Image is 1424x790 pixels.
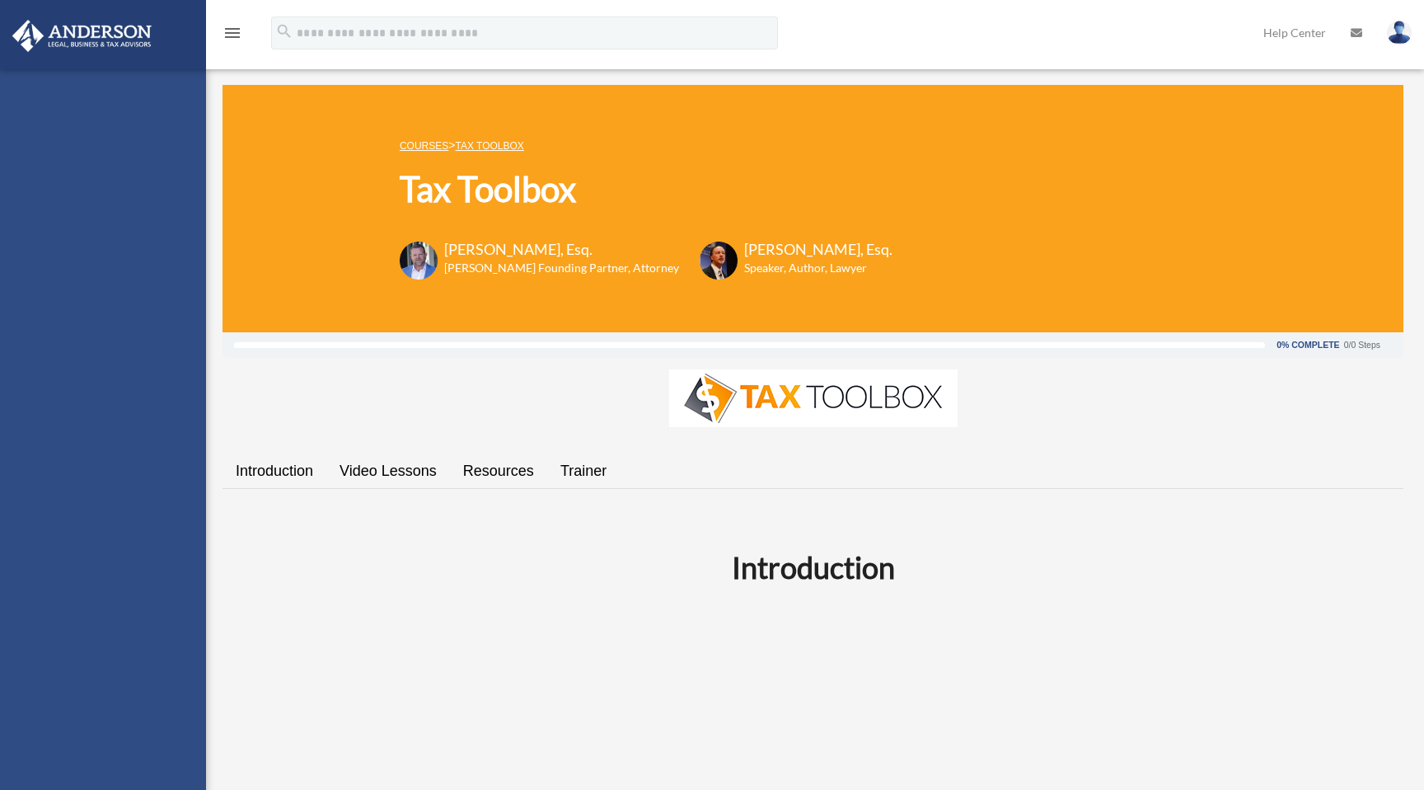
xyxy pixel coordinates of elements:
a: Trainer [547,448,620,495]
img: Toby-circle-head.png [400,242,438,280]
h6: [PERSON_NAME] Founding Partner, Attorney [444,260,679,276]
img: Scott-Estill-Headshot.png [700,242,738,280]
div: 0% Complete [1276,341,1339,350]
h1: Tax Toolbox [400,165,892,214]
a: Introduction [222,448,326,495]
i: menu [222,23,242,43]
img: User Pic [1387,21,1412,45]
h3: [PERSON_NAME], Esq. [444,239,679,260]
i: search [275,22,293,40]
a: Video Lessons [326,448,450,495]
h3: [PERSON_NAME], Esq. [744,239,892,260]
img: Anderson Advisors Platinum Portal [7,20,157,52]
a: menu [222,29,242,43]
h2: Introduction [232,547,1394,588]
p: > [400,135,892,156]
a: Tax Toolbox [455,140,523,152]
a: Resources [450,448,547,495]
div: 0/0 Steps [1344,341,1380,350]
a: COURSES [400,140,448,152]
h6: Speaker, Author, Lawyer [744,260,872,276]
